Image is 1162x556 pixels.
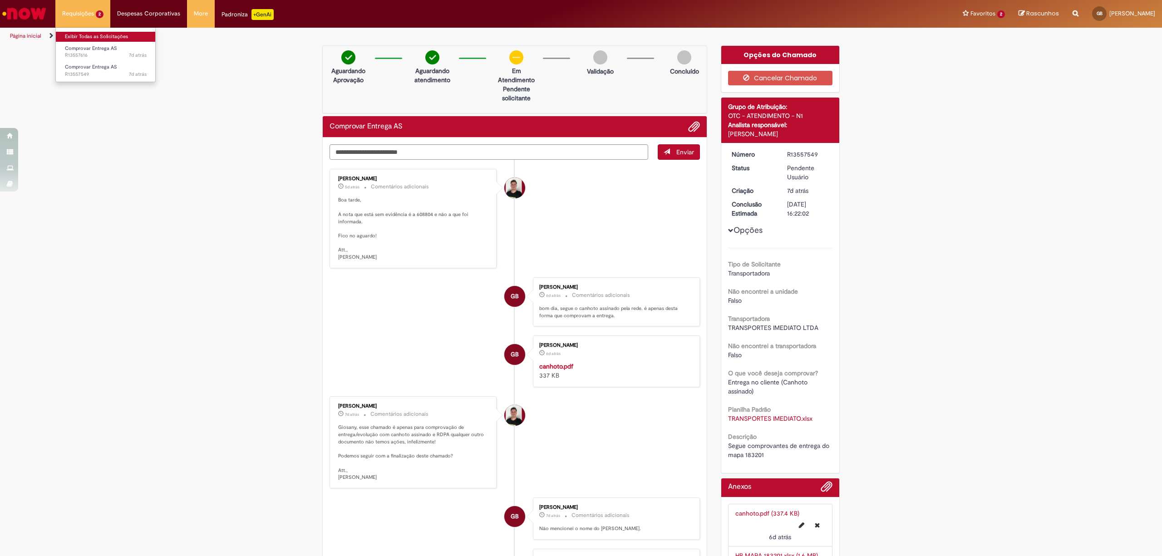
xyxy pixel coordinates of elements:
time: 23/09/2025 08:59:01 [129,71,147,78]
p: Pendente solicitante [494,84,538,103]
div: [PERSON_NAME] [728,129,833,138]
div: OTC - ATENDIMENTO - N1 [728,111,833,120]
dt: Status [725,163,781,172]
p: bom dia, segue o canhoto assinado pela rede. é apenas desta forma que comprovam a entrega. [539,305,690,319]
b: Descrição [728,433,757,441]
a: canhoto.pdf [539,362,573,370]
span: 2 [997,10,1005,18]
img: ServiceNow [1,5,48,23]
div: GIOSANY BARROS [504,344,525,365]
span: Comprovar Entrega AS [65,45,117,52]
button: Excluir canhoto.pdf [809,518,825,532]
h2: Comprovar Entrega AS Histórico de tíquete [330,123,403,131]
span: GB [511,344,519,365]
p: Aguardando atendimento [410,66,454,84]
span: R13557616 [65,52,147,59]
span: Segue comprovantes de entrega do mapa 183201 [728,442,831,459]
small: Comentários adicionais [572,291,630,299]
div: 23/09/2025 08:59:00 [787,186,829,195]
div: Matheus Henrique Drudi [504,405,525,426]
time: 23/09/2025 09:38:09 [546,513,560,518]
div: Grupo de Atribuição: [728,102,833,111]
a: Aberto R13557549 : Comprovar Entrega AS [56,62,156,79]
img: img-circle-grey.png [677,50,691,64]
span: 6d atrás [546,293,561,298]
img: circle-minus.png [509,50,523,64]
div: [PERSON_NAME] [539,505,690,510]
span: 7d atrás [546,513,560,518]
span: [PERSON_NAME] [1109,10,1155,17]
span: More [194,9,208,18]
a: Rascunhos [1019,10,1059,18]
span: R13557549 [65,71,147,78]
button: Adicionar anexos [688,121,700,133]
span: 7d atrás [129,52,147,59]
a: canhoto.pdf (337.4 KB) [735,509,799,517]
div: Matheus Henrique Drudi [504,177,525,198]
div: [PERSON_NAME] [338,403,489,409]
dt: Conclusão Estimada [725,200,781,218]
div: [DATE] 16:22:02 [787,200,829,218]
time: 23/09/2025 09:09:55 [129,52,147,59]
span: Rascunhos [1026,9,1059,18]
a: Exibir Todas as Solicitações [56,32,156,42]
p: +GenAi [251,9,274,20]
button: Enviar [658,144,700,160]
div: GIOSANY BARROS [504,506,525,527]
p: Não mencionei o nome do [PERSON_NAME]. [539,525,690,532]
div: [PERSON_NAME] [539,285,690,290]
ul: Trilhas de página [7,28,768,44]
span: 7d atrás [345,412,359,417]
span: Despesas Corporativas [117,9,180,18]
b: Não encontrei a transportadora [728,342,816,350]
span: GB [511,506,519,527]
h2: Anexos [728,483,751,491]
span: GB [511,285,519,307]
p: Boa tarde, A nota que está sem evidência é a 608804 e não a que foi informada. Fico no aguardo! A... [338,197,489,261]
small: Comentários adicionais [371,183,429,191]
textarea: Digite sua mensagem aqui... [330,144,648,160]
b: Tipo de Solicitante [728,260,781,268]
span: Falso [728,351,742,359]
button: Adicionar anexos [821,481,832,497]
span: Falso [728,296,742,305]
div: [PERSON_NAME] [539,343,690,348]
time: 24/09/2025 07:08:17 [769,533,791,541]
time: 23/09/2025 09:41:54 [345,412,359,417]
span: 7d atrás [787,187,808,195]
span: TRANSPORTES IMEDIATO LTDA [728,324,818,332]
div: 337 KB [539,362,690,380]
span: Requisições [62,9,94,18]
button: Editar nome de arquivo canhoto.pdf [793,518,810,532]
time: 24/09/2025 07:08:17 [546,351,561,356]
span: GB [1097,10,1103,16]
a: Aberto R13557616 : Comprovar Entrega AS [56,44,156,60]
span: Favoritos [970,9,995,18]
p: Aguardando Aprovação [326,66,370,84]
time: 23/09/2025 08:59:00 [787,187,808,195]
dt: Número [725,150,781,159]
span: 5d atrás [345,184,359,190]
div: [PERSON_NAME] [338,176,489,182]
b: Não encontrei a unidade [728,287,798,295]
p: Em Atendimento [494,66,538,84]
ul: Requisições [55,27,156,82]
span: 6d atrás [546,351,561,356]
a: Download de TRANSPORTES IMEDIATO.xlsx [728,414,812,423]
div: Opções do Chamado [721,46,840,64]
span: Entrega no cliente (Canhoto assinado) [728,378,809,395]
div: R13557549 [787,150,829,159]
div: GIOSANY BARROS [504,286,525,307]
img: check-circle-green.png [341,50,355,64]
small: Comentários adicionais [571,512,630,519]
button: Cancelar Chamado [728,71,833,85]
span: 6d atrás [769,533,791,541]
time: 24/09/2025 17:36:21 [345,184,359,190]
p: Giosany, esse chamado é apenas para comprovação de entrega/evolução com canhoto assinado e RDPA q... [338,424,489,481]
small: Comentários adicionais [370,410,428,418]
div: Pendente Usuário [787,163,829,182]
span: 2 [96,10,103,18]
div: Padroniza [222,9,274,20]
b: O que você deseja comprovar? [728,369,818,377]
